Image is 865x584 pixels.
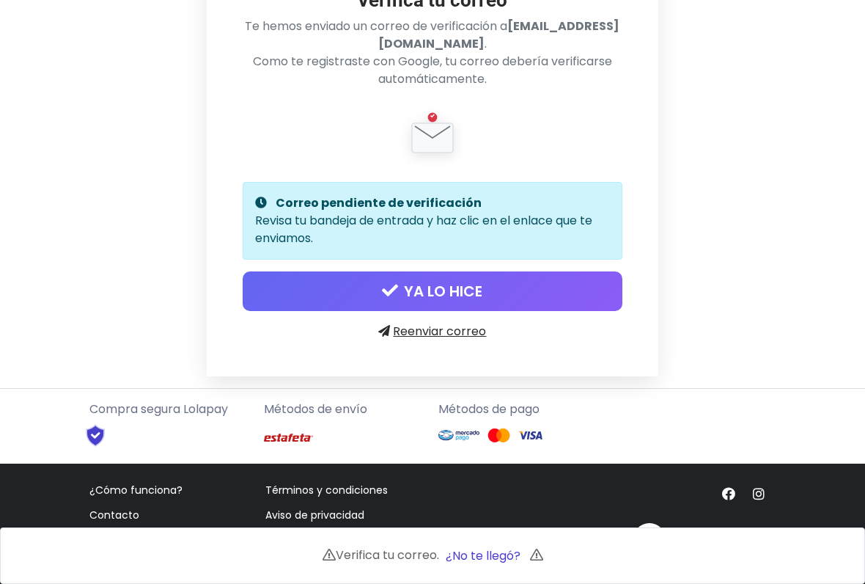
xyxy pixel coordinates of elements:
strong: [EMAIL_ADDRESS][DOMAIN_NAME] [378,18,620,52]
img: Mercado Pago Logo [438,424,479,447]
a: POWERED BYGOTRENDIER [629,511,776,568]
button: ¿No te llegó? [439,540,527,572]
a: Reenviar correo [378,323,486,340]
a: ¿Cómo funciona? [89,483,183,497]
img: Shield Logo [75,424,116,447]
p: Métodos de envío [264,401,427,418]
strong: Correo pendiente de verificación [276,194,482,211]
img: Mastercard Logo [487,428,511,443]
img: Estafeta Logo [264,424,313,452]
button: YA LO HICE [243,271,622,311]
a: Términos y condiciones [265,483,388,497]
p: Compra segura Lolapay [89,401,252,418]
img: logo_white.svg [629,519,776,561]
img: Visa Logo [518,428,542,443]
p: Métodos de pago [438,401,601,418]
a: Aviso de privacidad [265,508,364,522]
p: Te hemos enviado un correo de verificación a . Como te registraste con Google, tu correo debería ... [243,18,622,88]
a: Contacto [89,508,139,522]
div: Revisa tu bandeja de entrada y haz clic en el enlace que te enviamos. [243,182,622,260]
